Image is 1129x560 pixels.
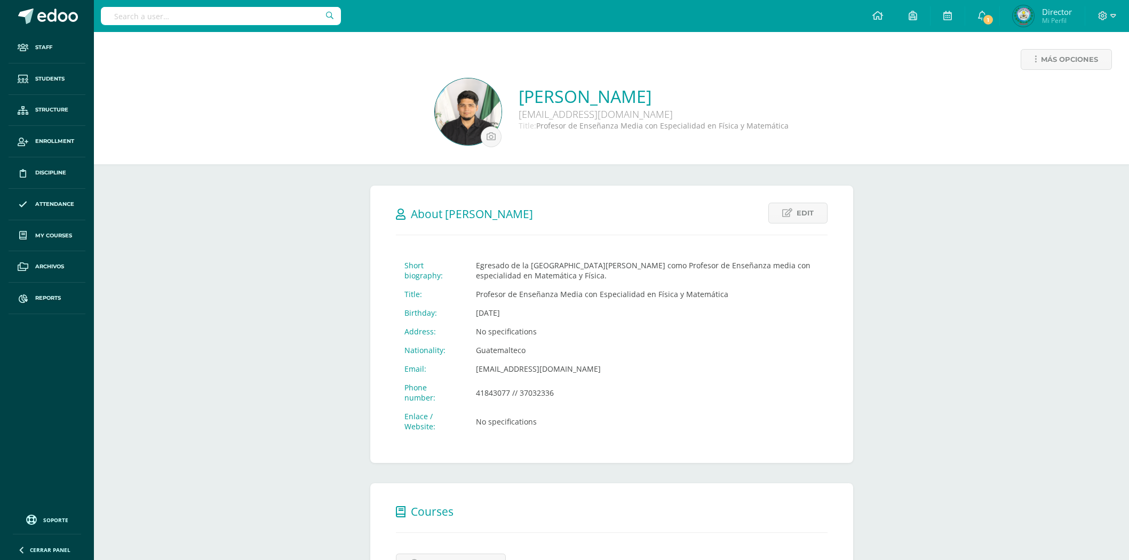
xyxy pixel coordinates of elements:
[519,85,789,108] a: [PERSON_NAME]
[101,7,341,25] input: Search a user…
[396,285,468,303] td: Title:
[35,75,65,83] span: Students
[396,303,468,322] td: Birthday:
[35,106,68,114] span: Structure
[396,378,468,407] td: Phone number:
[1021,49,1112,70] a: Más opciones
[467,359,827,378] td: [EMAIL_ADDRESS][DOMAIN_NAME]
[536,121,789,131] span: Profesor de Enseñanza Media con Especialidad en Física y Matemática
[35,43,52,52] span: Staff
[35,200,74,209] span: Attendance
[519,108,789,121] div: [EMAIL_ADDRESS][DOMAIN_NAME]
[768,203,828,223] a: Edit
[9,126,85,157] a: Enrollment
[467,407,827,436] td: No specifications
[435,78,502,145] img: 24ee15f17bbf47548e02460dee71b708.png
[467,341,827,359] td: Guatemalteco
[467,285,827,303] td: Profesor de Enseñanza Media con Especialidad en Física y Matemática
[467,378,827,407] td: 41843077 // 37032336
[35,294,61,302] span: Reports
[9,32,85,63] a: Staff
[35,137,74,146] span: Enrollment
[982,14,994,26] span: 1
[467,303,827,322] td: [DATE]
[1041,50,1098,69] span: Más opciones
[396,359,468,378] td: Email:
[9,63,85,95] a: Students
[35,262,64,271] span: Archivos
[411,504,454,519] span: Courses
[43,516,68,524] span: Soporte
[9,251,85,283] a: Archivos
[396,407,468,436] td: Enlace / Website:
[9,157,85,189] a: Discipline
[396,322,468,341] td: Address:
[467,256,827,285] td: Egresado de la [GEOGRAPHIC_DATA][PERSON_NAME] como Profesor de Enseñanza media con especialidad e...
[519,121,536,131] span: Title:
[797,203,814,223] span: Edit
[1042,6,1072,17] span: Director
[411,206,533,221] span: About [PERSON_NAME]
[13,512,81,526] a: Soporte
[35,231,72,240] span: My courses
[9,189,85,220] a: Attendance
[9,220,85,252] a: My courses
[30,546,70,554] span: Cerrar panel
[9,95,85,126] a: Structure
[396,256,468,285] td: Short biography:
[1042,16,1072,25] span: Mi Perfil
[35,169,66,177] span: Discipline
[467,322,827,341] td: No specifications
[396,341,468,359] td: Nationality:
[9,283,85,314] a: Reports
[1013,5,1034,27] img: 648d3fb031ec89f861c257ccece062c1.png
